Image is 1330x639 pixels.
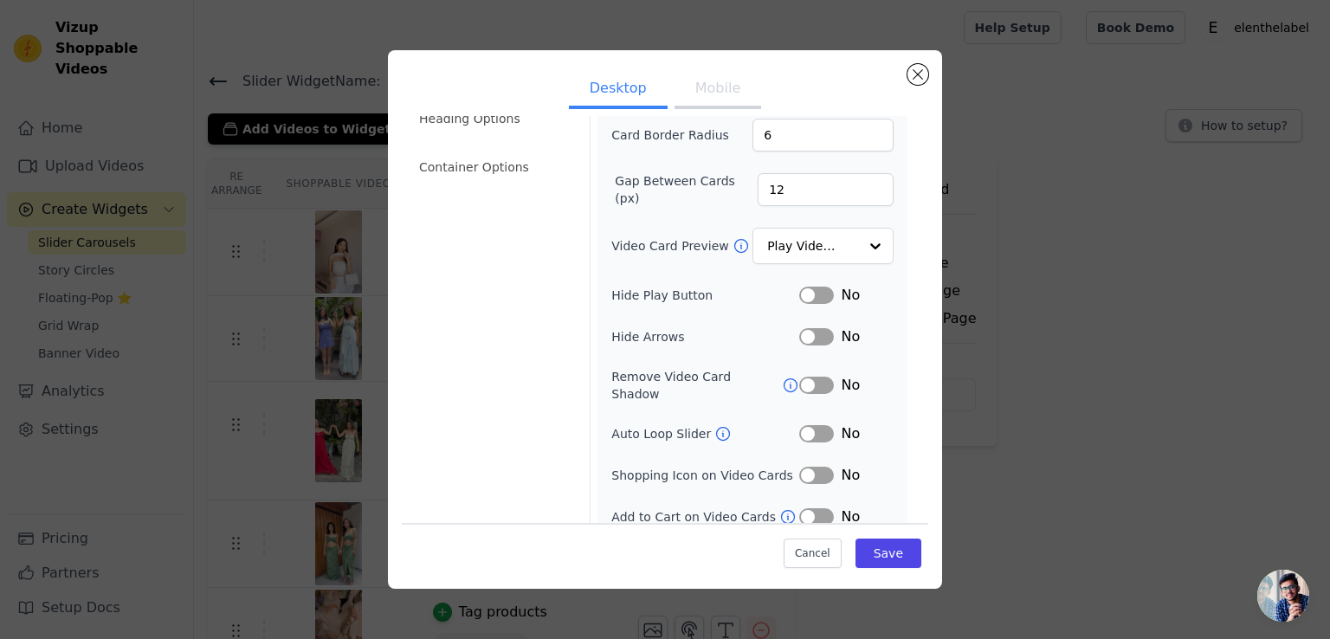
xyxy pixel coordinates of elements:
button: Close modal [907,64,928,85]
label: Card Border Radius [611,126,729,144]
button: Desktop [569,71,668,109]
label: Hide Arrows [611,328,799,345]
span: No [841,507,860,527]
span: No [841,423,860,444]
li: Heading Options [409,101,579,136]
label: Shopping Icon on Video Cards [611,467,799,484]
label: Gap Between Cards (px) [615,172,758,207]
a: Open chat [1257,570,1309,622]
button: Mobile [675,71,761,109]
span: No [841,326,860,347]
label: Auto Loop Slider [611,425,714,442]
span: No [841,375,860,396]
label: Video Card Preview [611,237,732,255]
button: Save [855,539,921,568]
span: No [841,285,860,306]
label: Hide Play Button [611,287,799,304]
label: Add to Cart on Video Cards [611,508,779,526]
label: Remove Video Card Shadow [611,368,782,403]
li: Container Options [409,150,579,184]
button: Cancel [784,539,842,568]
span: No [841,465,860,486]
